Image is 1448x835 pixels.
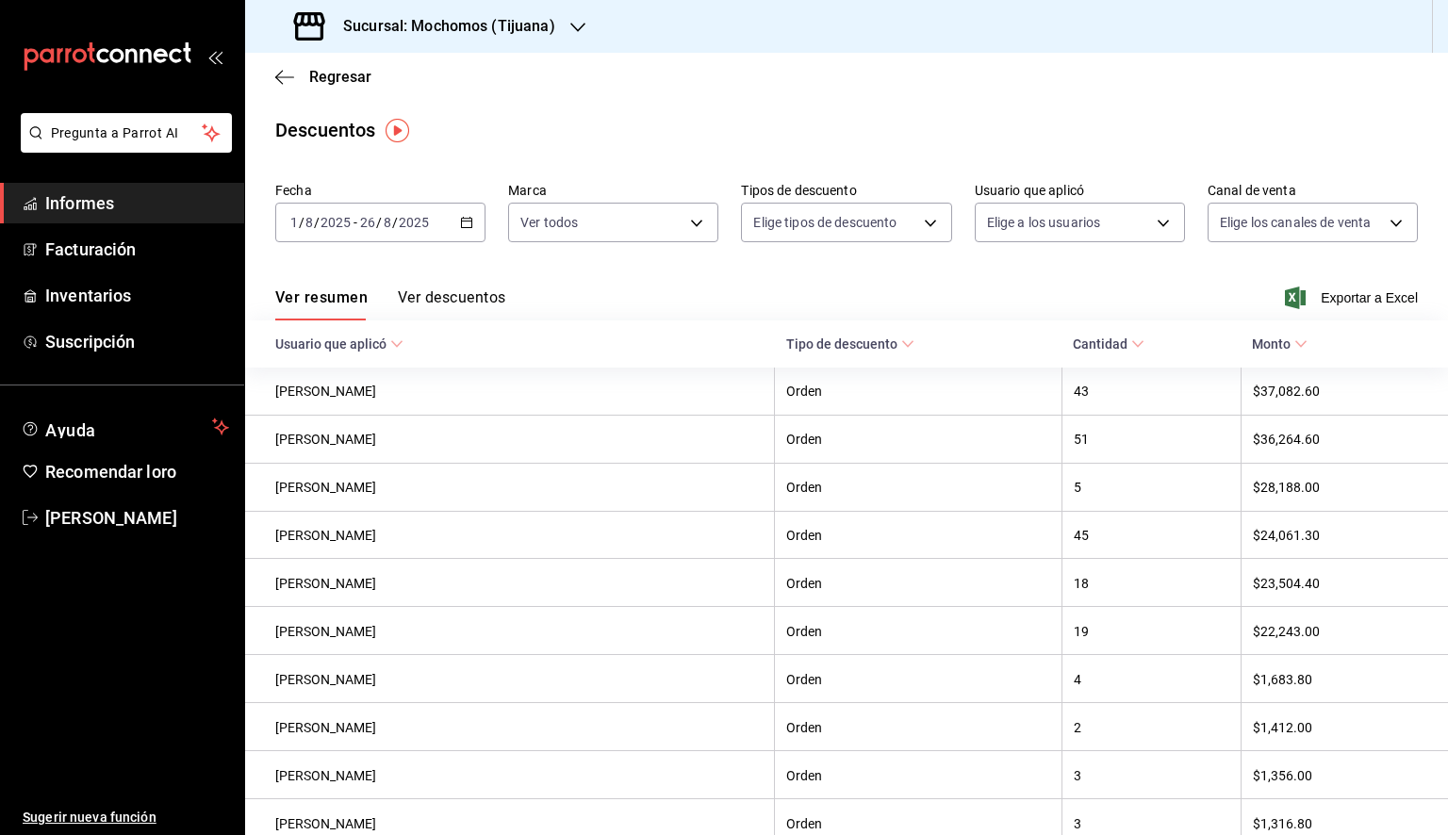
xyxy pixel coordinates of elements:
font: Regresar [309,68,371,86]
font: Elige tipos de descuento [753,215,897,230]
font: Orden [786,768,822,783]
font: Descuentos [275,119,375,141]
font: $37,082.60 [1253,385,1320,400]
font: Suscripción [45,332,135,352]
font: [PERSON_NAME] [275,672,376,687]
font: Ayuda [45,420,96,440]
font: $1,683.80 [1253,672,1312,687]
font: Usuario que aplicó [975,183,1084,198]
font: Orden [786,576,822,591]
button: Exportar a Excel [1289,287,1418,309]
font: $36,264.60 [1253,433,1320,448]
font: 45 [1074,528,1089,543]
font: 2 [1074,720,1081,735]
font: Tipo de descuento [786,337,897,352]
img: Marcador de información sobre herramientas [386,119,409,142]
font: Usuario que aplicó [275,337,387,352]
font: / [376,215,382,230]
font: 3 [1074,768,1081,783]
font: [PERSON_NAME] [275,433,376,448]
font: Fecha [275,183,312,198]
font: Marca [508,183,547,198]
button: Pregunta a Parrot AI [21,113,232,153]
font: 3 [1074,816,1081,831]
font: / [392,215,398,230]
font: $1,356.00 [1253,768,1312,783]
span: Usuario que aplicó [275,336,403,352]
font: Exportar a Excel [1321,290,1418,305]
font: [PERSON_NAME] [275,768,376,783]
font: Recomendar loro [45,462,176,482]
font: Sucursal: Mochomos (Tijuana) [343,17,555,35]
font: [PERSON_NAME] [275,481,376,496]
font: 43 [1074,385,1089,400]
font: Orden [786,433,822,448]
font: / [314,215,320,230]
span: Tipo de descuento [786,336,914,352]
input: -- [383,215,392,230]
font: 18 [1074,576,1089,591]
input: -- [359,215,376,230]
button: Regresar [275,68,371,86]
font: Ver todos [520,215,578,230]
font: [PERSON_NAME] [275,624,376,639]
font: Ver descuentos [398,288,505,306]
input: -- [289,215,299,230]
font: [PERSON_NAME] [275,816,376,831]
font: Sugerir nueva función [23,810,156,825]
font: Orden [786,720,822,735]
font: Orden [786,481,822,496]
span: Cantidad [1073,336,1144,352]
font: [PERSON_NAME] [45,508,177,528]
input: -- [304,215,314,230]
font: 51 [1074,433,1089,448]
font: Orden [786,624,822,639]
span: Monto [1252,336,1308,352]
font: $24,061.30 [1253,528,1320,543]
font: Orden [786,385,822,400]
font: Elige a los usuarios [987,215,1101,230]
font: $23,504.40 [1253,576,1320,591]
input: ---- [320,215,352,230]
font: 19 [1074,624,1089,639]
font: - [354,215,357,230]
font: [PERSON_NAME] [275,720,376,735]
font: Orden [786,528,822,543]
font: $22,243.00 [1253,624,1320,639]
font: $1,316.80 [1253,816,1312,831]
font: Pregunta a Parrot AI [51,125,179,140]
font: Orden [786,816,822,831]
button: abrir_cajón_menú [207,49,222,64]
font: Ver resumen [275,288,368,306]
font: Inventarios [45,286,131,305]
font: [PERSON_NAME] [275,576,376,591]
font: Orden [786,672,822,687]
font: Monto [1252,337,1291,352]
font: [PERSON_NAME] [275,385,376,400]
a: Pregunta a Parrot AI [13,137,232,156]
font: Cantidad [1073,337,1127,352]
font: [PERSON_NAME] [275,528,376,543]
div: pestañas de navegación [275,287,505,320]
font: 5 [1074,481,1081,496]
font: Facturación [45,239,136,259]
font: $1,412.00 [1253,720,1312,735]
input: ---- [398,215,430,230]
font: / [299,215,304,230]
font: Informes [45,193,114,213]
font: Elige los canales de venta [1220,215,1371,230]
font: Canal de venta [1208,183,1296,198]
font: $28,188.00 [1253,481,1320,496]
font: Tipos de descuento [741,183,856,198]
font: 4 [1074,672,1081,687]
